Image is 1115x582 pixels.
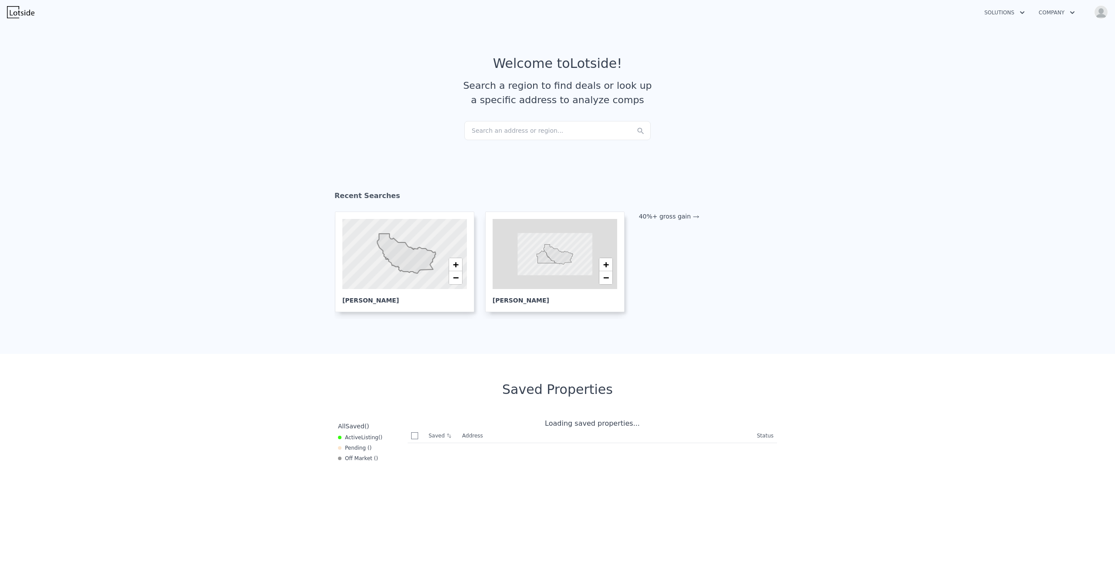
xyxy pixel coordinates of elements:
[334,382,780,397] div: Saved Properties
[603,272,609,283] span: −
[335,212,481,312] a: [PERSON_NAME]
[338,444,372,451] div: Pending ( )
[342,289,467,305] div: [PERSON_NAME]
[338,422,369,431] div: All ( )
[639,213,699,220] a: 40%+ gross gain
[453,259,459,270] span: +
[460,78,655,107] div: Search a region to find deals or look up a specific address to analyze comps
[493,56,622,71] div: Welcome to Lotside !
[361,434,378,441] span: Listing
[1094,5,1108,19] img: avatar
[493,289,617,305] div: [PERSON_NAME]
[603,259,609,270] span: +
[7,6,34,18] img: Lotside
[338,455,378,462] div: Off Market ( )
[485,212,632,312] a: [PERSON_NAME]
[408,418,777,429] div: Loading saved properties...
[345,434,382,441] span: Active ( )
[449,271,462,284] a: Zoom out
[459,429,753,443] th: Address
[345,423,364,430] span: Saved
[464,121,651,140] div: Search an address or region...
[599,258,612,271] a: Zoom in
[977,5,1032,20] button: Solutions
[334,184,780,212] div: Recent Searches
[449,258,462,271] a: Zoom in
[425,429,459,443] th: Saved
[599,271,612,284] a: Zoom out
[753,429,777,443] th: Status
[453,272,459,283] span: −
[1032,5,1082,20] button: Company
